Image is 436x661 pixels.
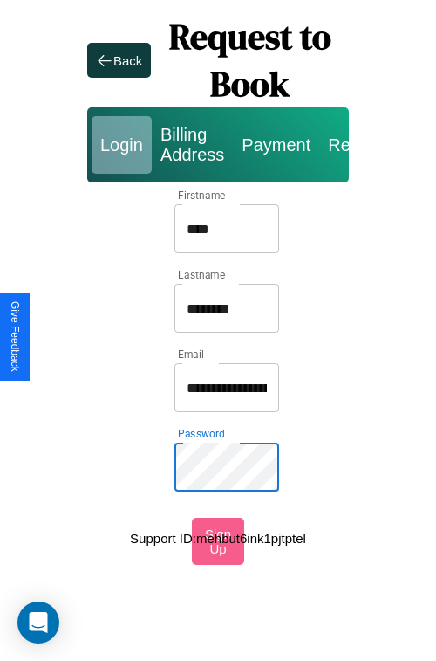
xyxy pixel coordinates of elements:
label: Firstname [178,188,225,203]
button: Sign Up [192,518,244,565]
label: Lastname [178,267,225,282]
button: Back [87,43,151,78]
h1: Request to Book [151,13,349,107]
div: Login [92,116,152,174]
div: Back [113,53,142,68]
div: Give Feedback [9,301,21,372]
p: Support ID: mehbut6ink1pjtptel [130,527,306,550]
div: Billing Address [152,116,233,174]
div: Open Intercom Messenger [17,602,59,644]
div: Review [319,116,394,174]
label: Email [178,347,205,361]
div: Payment [233,116,319,174]
label: Password [178,426,224,441]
